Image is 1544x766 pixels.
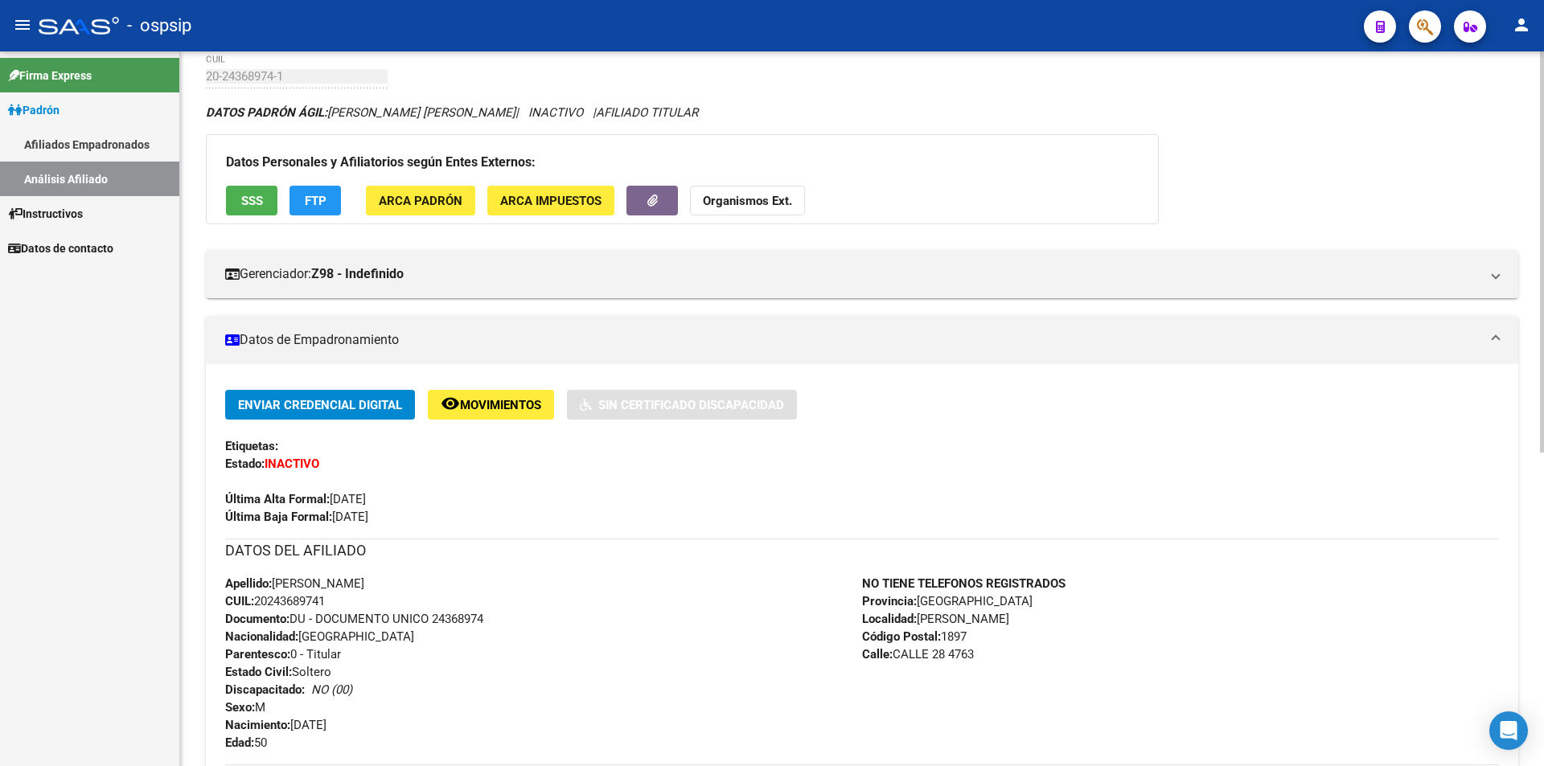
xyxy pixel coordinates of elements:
[13,15,32,35] mat-icon: menu
[225,265,1480,283] mat-panel-title: Gerenciador:
[225,331,1480,349] mat-panel-title: Datos de Empadronamiento
[226,186,277,215] button: SSS
[225,735,254,750] strong: Edad:
[238,398,402,412] span: Enviar Credencial Digital
[225,665,331,679] span: Soltero
[862,629,941,644] strong: Código Postal:
[225,612,289,626] strong: Documento:
[289,186,341,215] button: FTP
[862,612,1009,626] span: [PERSON_NAME]
[596,105,698,120] span: AFILIADO TITULAR
[8,240,113,257] span: Datos de contacto
[225,492,330,506] strong: Última Alta Formal:
[8,101,60,119] span: Padrón
[225,718,290,732] strong: Nacimiento:
[225,718,326,732] span: [DATE]
[225,700,255,715] strong: Sexo:
[225,665,292,679] strong: Estado Civil:
[225,647,341,662] span: 0 - Titular
[862,594,917,608] strong: Provincia:
[8,205,83,223] span: Instructivos
[703,194,792,208] strong: Organismos Ext.
[8,67,92,84] span: Firma Express
[225,510,332,524] strong: Última Baja Formal:
[1489,711,1528,750] div: Open Intercom Messenger
[862,612,917,626] strong: Localidad:
[441,394,460,413] mat-icon: remove_red_eye
[225,390,415,420] button: Enviar Credencial Digital
[311,265,404,283] strong: Z98 - Indefinido
[127,8,191,43] span: - ospsip
[305,194,326,208] span: FTP
[379,194,462,208] span: ARCA Padrón
[225,457,265,471] strong: Estado:
[206,105,515,120] span: [PERSON_NAME] [PERSON_NAME]
[500,194,602,208] span: ARCA Impuestos
[862,594,1033,608] span: [GEOGRAPHIC_DATA]
[460,398,541,412] span: Movimientos
[862,629,967,644] span: 1897
[265,457,319,471] strong: INACTIVO
[226,151,1139,174] h3: Datos Personales y Afiliatorios según Entes Externos:
[206,105,698,120] i: | INACTIVO |
[225,576,364,591] span: [PERSON_NAME]
[225,700,265,715] span: M
[225,539,1499,562] h3: DATOS DEL AFILIADO
[206,105,327,120] strong: DATOS PADRÓN ÁGIL:
[225,682,305,697] strong: Discapacitado:
[225,576,272,591] strong: Apellido:
[206,316,1518,364] mat-expansion-panel-header: Datos de Empadronamiento
[225,594,254,608] strong: CUIL:
[206,250,1518,298] mat-expansion-panel-header: Gerenciador:Z98 - Indefinido
[225,647,290,662] strong: Parentesco:
[598,398,784,412] span: Sin Certificado Discapacidad
[862,647,893,662] strong: Calle:
[225,612,483,626] span: DU - DOCUMENTO UNICO 24368974
[487,186,614,215] button: ARCA Impuestos
[225,629,298,644] strong: Nacionalidad:
[241,194,263,208] span: SSS
[690,186,805,215] button: Organismos Ext.
[567,390,797,420] button: Sin Certificado Discapacidad
[366,186,475,215] button: ARCA Padrón
[428,390,554,420] button: Movimientos
[862,576,1066,591] strong: NO TIENE TELEFONOS REGISTRADOS
[225,735,267,750] span: 50
[862,647,974,662] span: CALLE 28 4763
[225,510,368,524] span: [DATE]
[225,439,278,453] strong: Etiquetas:
[311,682,352,697] i: NO (00)
[225,492,366,506] span: [DATE]
[225,629,414,644] span: [GEOGRAPHIC_DATA]
[1512,15,1531,35] mat-icon: person
[225,594,325,608] span: 20243689741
